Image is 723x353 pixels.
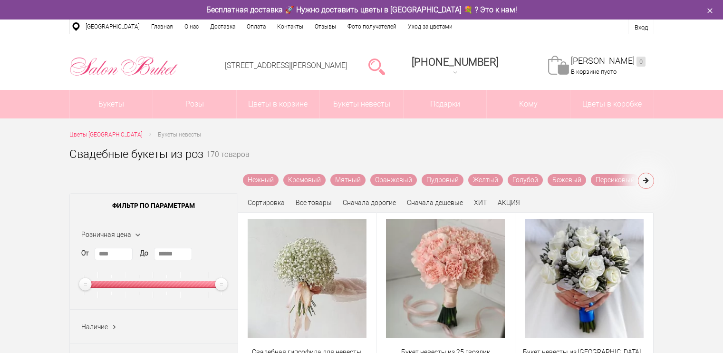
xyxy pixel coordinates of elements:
[412,56,499,68] span: [PHONE_NUMBER]
[320,90,403,118] a: Букеты невесты
[468,174,503,186] a: Желтый
[62,5,661,15] div: Бесплатная доставка 🚀 Нужно доставить цветы в [GEOGRAPHIC_DATA] 💐 ? Это к нам!
[570,90,654,118] a: Цветы в коробке
[386,219,505,338] img: Букет невесты из 25 гвоздик
[241,20,271,34] a: Оплата
[309,20,342,34] a: Отзывы
[342,20,402,34] a: Фото получателей
[81,231,131,238] span: Розничная цена
[343,199,396,206] a: Сначала дорогие
[81,323,108,331] span: Наличие
[69,146,203,163] h1: Свадебные букеты из роз
[248,199,285,206] span: Сортировка
[422,174,463,186] a: Пудровый
[591,174,639,186] a: Персиковый
[370,174,417,186] a: Оранжевый
[271,20,309,34] a: Контакты
[402,20,458,34] a: Уход за цветами
[80,20,145,34] a: [GEOGRAPHIC_DATA]
[145,20,179,34] a: Главная
[498,199,520,206] a: АКЦИЯ
[487,90,570,118] span: Кому
[296,199,332,206] a: Все товары
[140,248,148,258] label: До
[70,194,238,217] span: Фильтр по параметрам
[407,199,463,206] a: Сначала дешевые
[508,174,543,186] a: Голубой
[70,90,153,118] a: Букеты
[525,219,644,338] img: Букет невесты из брунии и белых роз
[636,57,646,67] ins: 0
[158,131,201,138] span: Букеты невесты
[404,90,487,118] a: Подарки
[153,90,236,118] a: Розы
[81,248,89,258] label: От
[69,54,178,78] img: Цветы Нижний Новгород
[69,130,143,140] a: Цветы [GEOGRAPHIC_DATA]
[69,131,143,138] span: Цветы [GEOGRAPHIC_DATA]
[243,174,279,186] a: Нежный
[474,199,487,206] a: ХИТ
[206,151,250,174] small: 170 товаров
[283,174,326,186] a: Кремовый
[330,174,366,186] a: Мятный
[179,20,204,34] a: О нас
[548,174,586,186] a: Бежевый
[225,61,347,70] a: [STREET_ADDRESS][PERSON_NAME]
[571,56,646,67] a: [PERSON_NAME]
[237,90,320,118] a: Цветы в корзине
[406,53,504,80] a: [PHONE_NUMBER]
[635,24,648,31] a: Вход
[571,68,617,75] span: В корзине пусто
[248,219,366,338] img: Свадебная гипсофила для невесты
[204,20,241,34] a: Доставка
